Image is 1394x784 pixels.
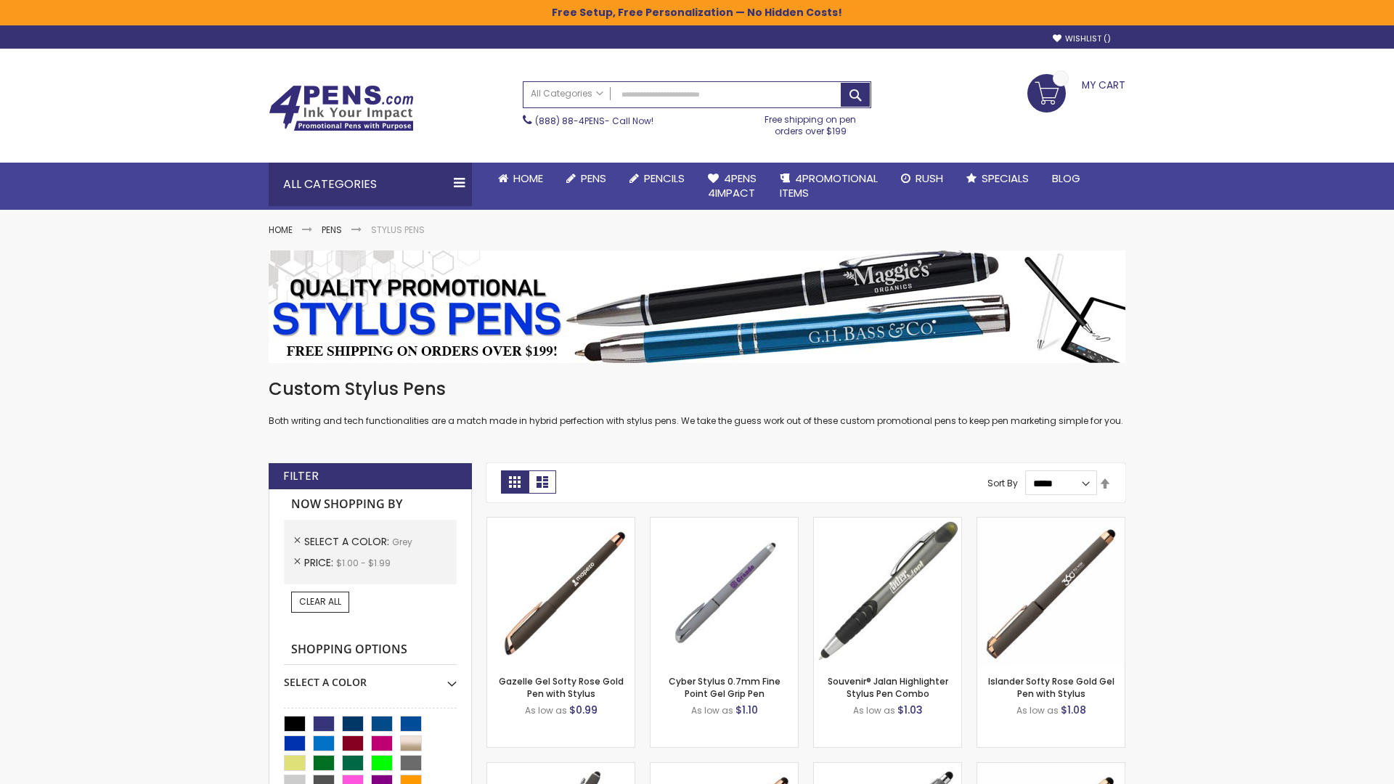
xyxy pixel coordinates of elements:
[269,224,293,236] a: Home
[535,115,653,127] span: - Call Now!
[828,675,948,699] a: Souvenir® Jalan Highlighter Stylus Pen Combo
[814,517,961,529] a: Souvenir® Jalan Highlighter Stylus Pen Combo-Grey
[304,534,392,549] span: Select A Color
[768,163,889,210] a: 4PROMOTIONALITEMS
[392,536,412,548] span: Grey
[501,470,529,494] strong: Grid
[644,171,685,186] span: Pencils
[269,377,1125,428] div: Both writing and tech functionalities are a match made in hybrid perfection with stylus pens. We ...
[304,555,336,570] span: Price
[284,489,457,520] strong: Now Shopping by
[1040,163,1092,195] a: Blog
[269,163,472,206] div: All Categories
[955,163,1040,195] a: Specials
[269,377,1125,401] h1: Custom Stylus Pens
[269,85,414,131] img: 4Pens Custom Pens and Promotional Products
[1061,703,1086,717] span: $1.08
[555,163,618,195] a: Pens
[486,163,555,195] a: Home
[814,518,961,665] img: Souvenir® Jalan Highlighter Stylus Pen Combo-Grey
[487,518,635,665] img: Gazelle Gel Softy Rose Gold Pen with Stylus-Grey
[916,171,943,186] span: Rush
[284,634,457,666] strong: Shopping Options
[1052,171,1080,186] span: Blog
[651,517,798,529] a: Cyber Stylus 0.7mm Fine Point Gel Grip Pen-Grey
[1016,704,1059,716] span: As low as
[291,592,349,612] a: Clear All
[814,762,961,775] a: Minnelli Softy Pen with Stylus - Laser Engraved-Grey
[513,171,543,186] span: Home
[853,704,895,716] span: As low as
[336,557,391,569] span: $1.00 - $1.99
[487,517,635,529] a: Gazelle Gel Softy Rose Gold Pen with Stylus-Grey
[283,468,319,484] strong: Filter
[889,163,955,195] a: Rush
[987,477,1018,489] label: Sort By
[371,224,425,236] strong: Stylus Pens
[780,171,878,200] span: 4PROMOTIONAL ITEMS
[651,518,798,665] img: Cyber Stylus 0.7mm Fine Point Gel Grip Pen-Grey
[696,163,768,210] a: 4Pens4impact
[284,665,457,690] div: Select A Color
[977,762,1125,775] a: Islander Softy Rose Gold Gel Pen with Stylus - ColorJet Imprint-Grey
[977,517,1125,529] a: Islander Softy Rose Gold Gel Pen with Stylus-Grey
[897,703,923,717] span: $1.03
[982,171,1029,186] span: Specials
[708,171,757,200] span: 4Pens 4impact
[525,704,567,716] span: As low as
[269,250,1125,363] img: Stylus Pens
[750,108,872,137] div: Free shipping on pen orders over $199
[581,171,606,186] span: Pens
[977,518,1125,665] img: Islander Softy Rose Gold Gel Pen with Stylus-Grey
[1053,33,1111,44] a: Wishlist
[499,675,624,699] a: Gazelle Gel Softy Rose Gold Pen with Stylus
[735,703,758,717] span: $1.10
[691,704,733,716] span: As low as
[487,762,635,775] a: Custom Soft Touch® Metal Pens with Stylus-Grey
[569,703,598,717] span: $0.99
[618,163,696,195] a: Pencils
[651,762,798,775] a: Gazelle Gel Softy Rose Gold Pen with Stylus - ColorJet-Grey
[988,675,1114,699] a: Islander Softy Rose Gold Gel Pen with Stylus
[669,675,780,699] a: Cyber Stylus 0.7mm Fine Point Gel Grip Pen
[299,595,341,608] span: Clear All
[523,82,611,106] a: All Categories
[531,88,603,99] span: All Categories
[322,224,342,236] a: Pens
[535,115,605,127] a: (888) 88-4PENS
